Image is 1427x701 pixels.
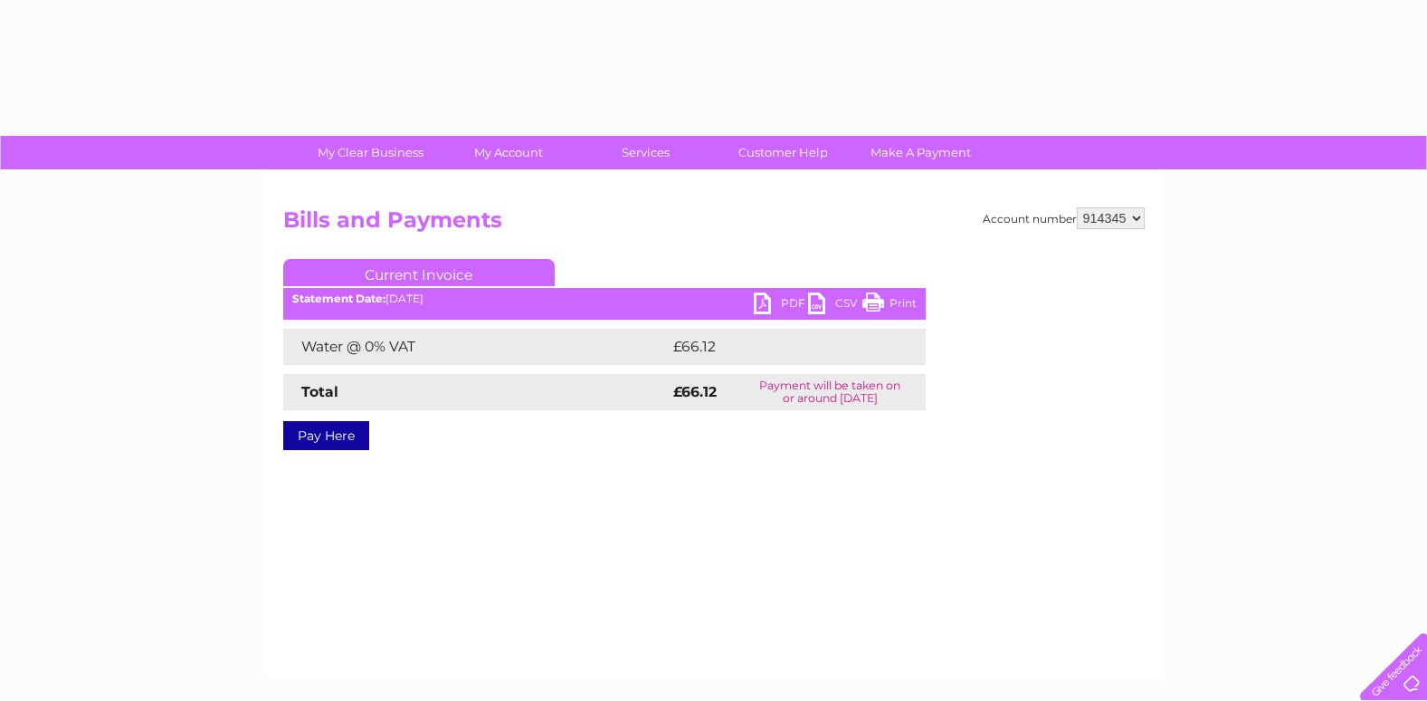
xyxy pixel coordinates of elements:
a: Services [571,136,720,169]
a: Make A Payment [846,136,995,169]
td: £66.12 [669,329,888,365]
div: Account number [983,207,1145,229]
strong: £66.12 [673,383,717,400]
b: Statement Date: [292,292,385,305]
h2: Bills and Payments [283,207,1145,242]
div: [DATE] [283,293,926,305]
a: Pay Here [283,421,369,450]
a: PDF [754,293,808,319]
a: Current Invoice [283,259,555,286]
a: My Account [433,136,583,169]
a: CSV [808,293,862,319]
a: Print [862,293,917,319]
td: Water @ 0% VAT [283,329,669,365]
td: Payment will be taken on or around [DATE] [735,374,925,410]
a: Customer Help [709,136,858,169]
strong: Total [301,383,338,400]
a: My Clear Business [296,136,445,169]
